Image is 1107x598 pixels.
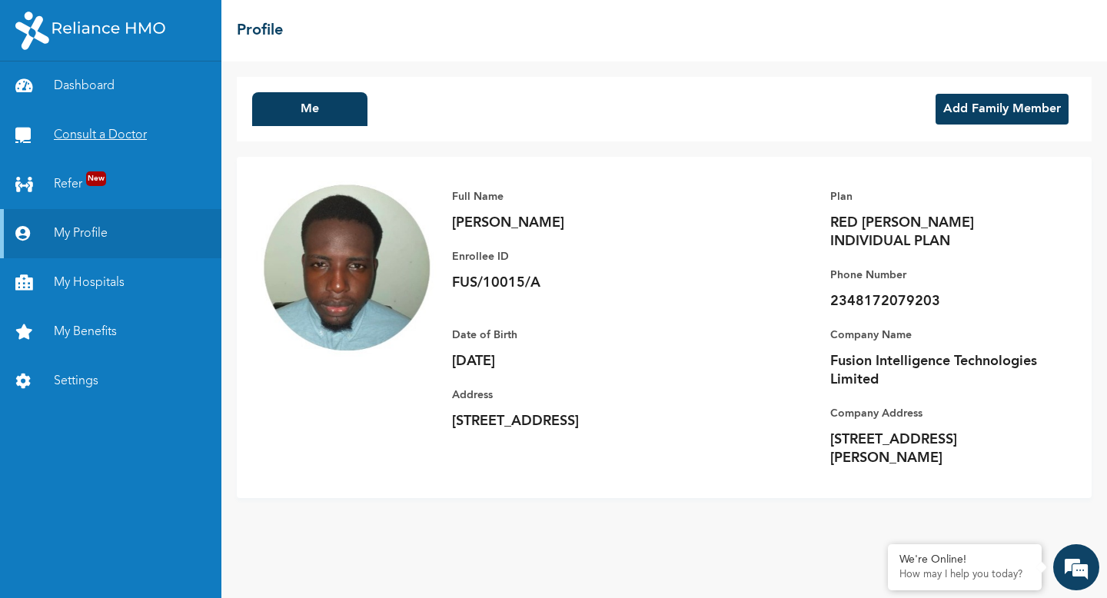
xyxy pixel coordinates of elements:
[252,92,367,126] button: Me
[452,386,667,404] p: Address
[830,292,1045,311] p: 2348172079203
[830,326,1045,344] p: Company Name
[237,19,283,42] h2: Profile
[830,266,1045,284] p: Phone Number
[830,430,1045,467] p: [STREET_ADDRESS][PERSON_NAME]
[452,326,667,344] p: Date of Birth
[830,352,1045,389] p: Fusion Intelligence Technologies Limited
[86,171,106,186] span: New
[452,274,667,292] p: FUS/10015/A
[899,553,1030,566] div: We're Online!
[452,352,667,370] p: [DATE]
[452,214,667,232] p: [PERSON_NAME]
[830,404,1045,423] p: Company Address
[15,12,165,50] img: RelianceHMO's Logo
[452,412,667,430] p: [STREET_ADDRESS]
[452,248,667,266] p: Enrollee ID
[830,214,1045,251] p: RED [PERSON_NAME] INDIVIDUAL PLAN
[936,94,1069,125] button: Add Family Member
[830,188,1045,206] p: Plan
[452,188,667,206] p: Full Name
[899,569,1030,581] p: How may I help you today?
[252,172,437,357] img: Enrollee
